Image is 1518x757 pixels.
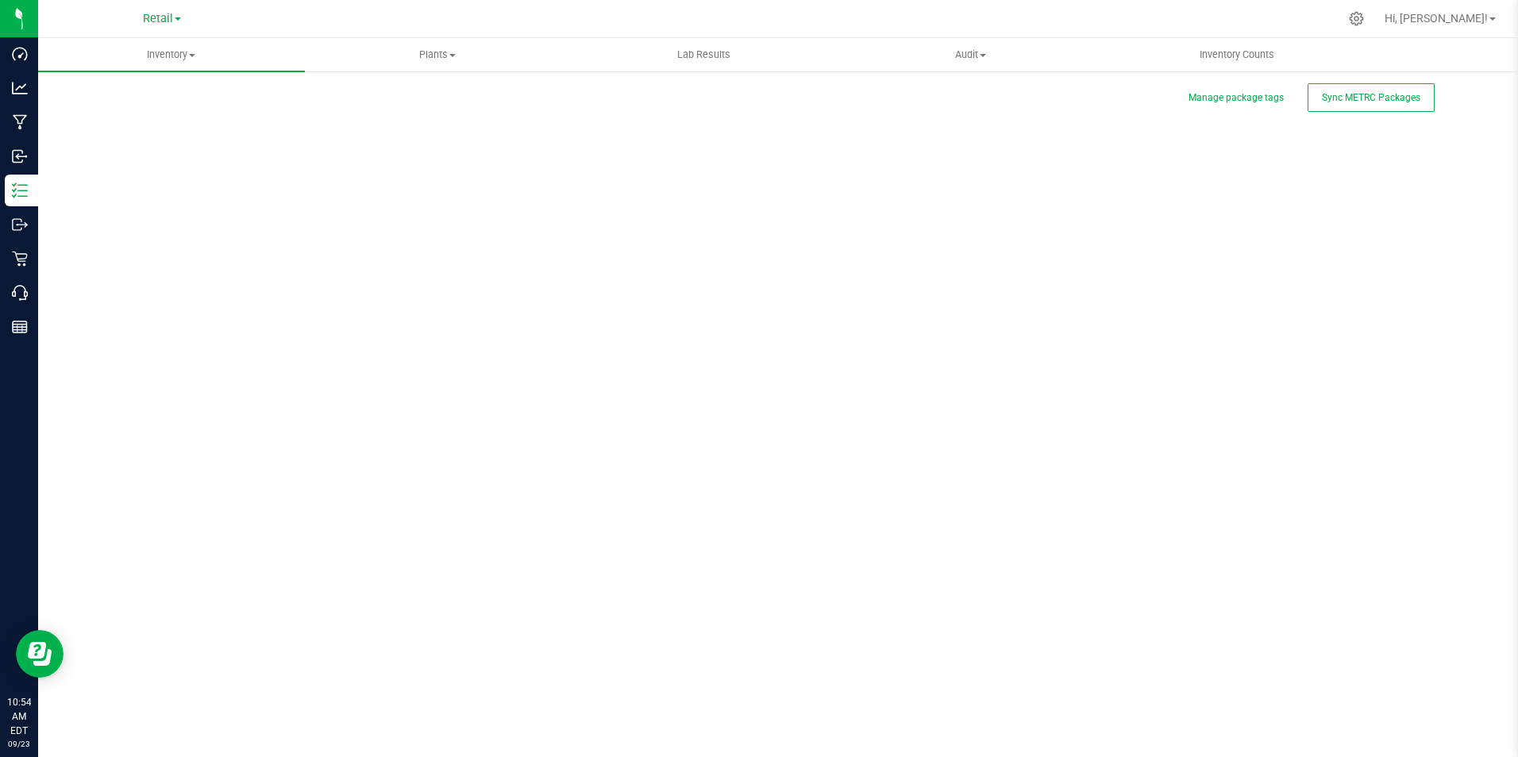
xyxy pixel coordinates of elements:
[1178,48,1296,62] span: Inventory Counts
[7,695,31,738] p: 10:54 AM EDT
[12,114,28,130] inline-svg: Manufacturing
[1347,11,1366,26] div: Manage settings
[838,48,1104,62] span: Audit
[1104,38,1370,71] a: Inventory Counts
[306,48,571,62] span: Plants
[143,12,173,25] span: Retail
[12,285,28,301] inline-svg: Call Center
[38,38,305,71] a: Inventory
[1385,12,1488,25] span: Hi, [PERSON_NAME]!
[12,148,28,164] inline-svg: Inbound
[12,183,28,198] inline-svg: Inventory
[12,251,28,267] inline-svg: Retail
[838,38,1104,71] a: Audit
[12,46,28,62] inline-svg: Dashboard
[1322,92,1420,103] span: Sync METRC Packages
[571,38,838,71] a: Lab Results
[1189,91,1284,105] button: Manage package tags
[12,80,28,96] inline-svg: Analytics
[12,319,28,335] inline-svg: Reports
[38,48,305,62] span: Inventory
[16,630,64,678] iframe: Resource center
[1308,83,1435,112] button: Sync METRC Packages
[305,38,572,71] a: Plants
[656,48,752,62] span: Lab Results
[12,217,28,232] inline-svg: Outbound
[7,738,31,750] p: 09/23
